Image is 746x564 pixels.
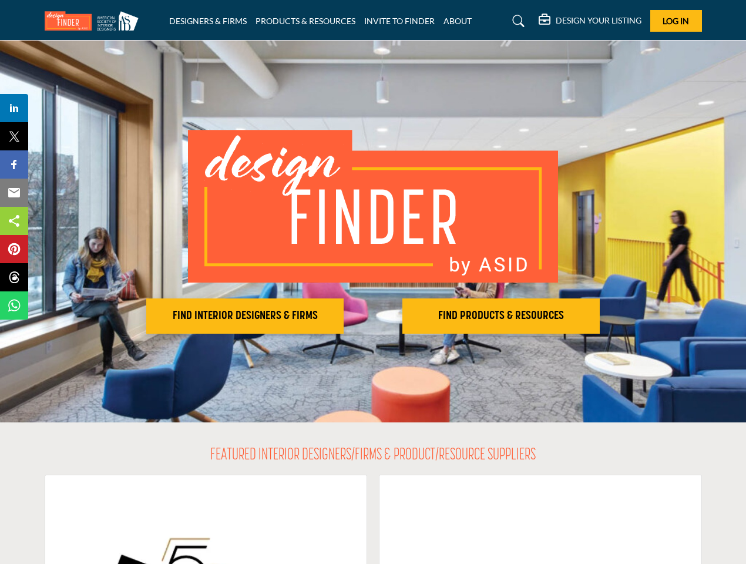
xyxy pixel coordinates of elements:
h5: DESIGN YOUR LISTING [556,15,641,26]
a: INVITE TO FINDER [364,16,435,26]
div: DESIGN YOUR LISTING [539,14,641,28]
a: Search [501,12,532,31]
h2: FIND PRODUCTS & RESOURCES [406,309,596,323]
a: ABOUT [443,16,472,26]
a: PRODUCTS & RESOURCES [256,16,355,26]
button: FIND INTERIOR DESIGNERS & FIRMS [146,298,344,334]
button: Log In [650,10,702,32]
img: Site Logo [45,11,145,31]
button: FIND PRODUCTS & RESOURCES [402,298,600,334]
a: DESIGNERS & FIRMS [169,16,247,26]
h2: FIND INTERIOR DESIGNERS & FIRMS [150,309,340,323]
span: Log In [663,16,689,26]
h2: FEATURED INTERIOR DESIGNERS/FIRMS & PRODUCT/RESOURCE SUPPLIERS [210,446,536,466]
img: image [188,130,558,283]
